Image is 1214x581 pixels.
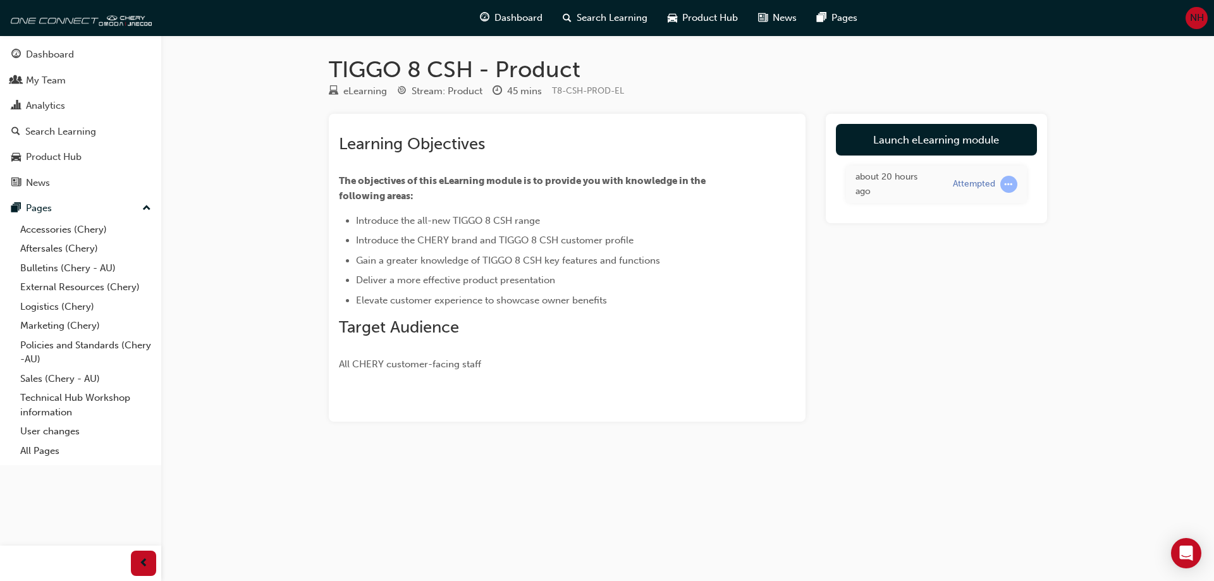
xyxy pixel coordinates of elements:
span: guage-icon [480,10,489,26]
span: people-icon [11,75,21,87]
div: My Team [26,73,66,88]
span: learningResourceType_ELEARNING-icon [329,86,338,97]
span: up-icon [142,200,151,217]
a: Launch eLearning module [836,124,1037,156]
a: Analytics [5,94,156,118]
a: Policies and Standards (Chery -AU) [15,336,156,369]
h1: TIGGO 8 CSH - Product [329,56,1047,83]
a: pages-iconPages [807,5,868,31]
a: guage-iconDashboard [470,5,553,31]
div: Duration [493,83,542,99]
span: clock-icon [493,86,502,97]
span: target-icon [397,86,407,97]
span: Product Hub [682,11,738,25]
span: Learning resource code [552,85,624,96]
a: Logistics (Chery) [15,297,156,317]
span: Elevate customer experience to showcase owner benefits [356,295,607,306]
div: Attempted [953,178,995,190]
a: news-iconNews [748,5,807,31]
a: Product Hub [5,145,156,169]
a: Bulletins (Chery - AU) [15,259,156,278]
div: Pages [26,201,52,216]
div: News [26,176,50,190]
a: My Team [5,69,156,92]
span: NH [1190,11,1204,25]
img: oneconnect [6,5,152,30]
div: Analytics [26,99,65,113]
span: News [773,11,797,25]
span: Dashboard [494,11,543,25]
div: Search Learning [25,125,96,139]
div: Product Hub [26,150,82,164]
a: Sales (Chery - AU) [15,369,156,389]
a: All Pages [15,441,156,461]
span: Pages [831,11,857,25]
span: news-icon [11,178,21,189]
button: NH [1186,7,1208,29]
a: Technical Hub Workshop information [15,388,156,422]
a: External Resources (Chery) [15,278,156,297]
span: Gain a greater knowledge of TIGGO 8 CSH key features and functions [356,255,660,266]
span: Introduce the all-new TIGGO 8 CSH range [356,215,540,226]
div: Type [329,83,387,99]
span: car-icon [668,10,677,26]
a: Aftersales (Chery) [15,239,156,259]
span: pages-icon [817,10,826,26]
div: Wed Aug 20 2025 17:19:27 GMT+1000 (Australian Eastern Standard Time) [855,170,934,199]
span: pages-icon [11,203,21,214]
span: Learning Objectives [339,134,485,154]
a: search-iconSearch Learning [553,5,658,31]
button: DashboardMy TeamAnalyticsSearch LearningProduct HubNews [5,40,156,197]
span: chart-icon [11,101,21,112]
a: car-iconProduct Hub [658,5,748,31]
span: guage-icon [11,49,21,61]
span: learningRecordVerb_ATTEMPT-icon [1000,176,1017,193]
span: Target Audience [339,317,459,337]
span: prev-icon [139,556,149,572]
span: Search Learning [577,11,647,25]
div: Stream [397,83,482,99]
a: Marketing (Chery) [15,316,156,336]
span: All CHERY customer-facing staff [339,358,481,370]
span: search-icon [563,10,572,26]
a: User changes [15,422,156,441]
a: Search Learning [5,120,156,144]
div: Stream: Product [412,84,482,99]
span: news-icon [758,10,768,26]
div: 45 mins [507,84,542,99]
div: Open Intercom Messenger [1171,538,1201,568]
span: The objectives of this eLearning module is to provide you with knowledge in the following areas: [339,175,708,202]
div: eLearning [343,84,387,99]
span: car-icon [11,152,21,163]
a: Dashboard [5,43,156,66]
span: Introduce the CHERY brand and TIGGO 8 CSH customer profile [356,235,634,246]
button: Pages [5,197,156,220]
span: Deliver a more effective product presentation [356,274,555,286]
div: Dashboard [26,47,74,62]
a: Accessories (Chery) [15,220,156,240]
span: search-icon [11,126,20,138]
a: News [5,171,156,195]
